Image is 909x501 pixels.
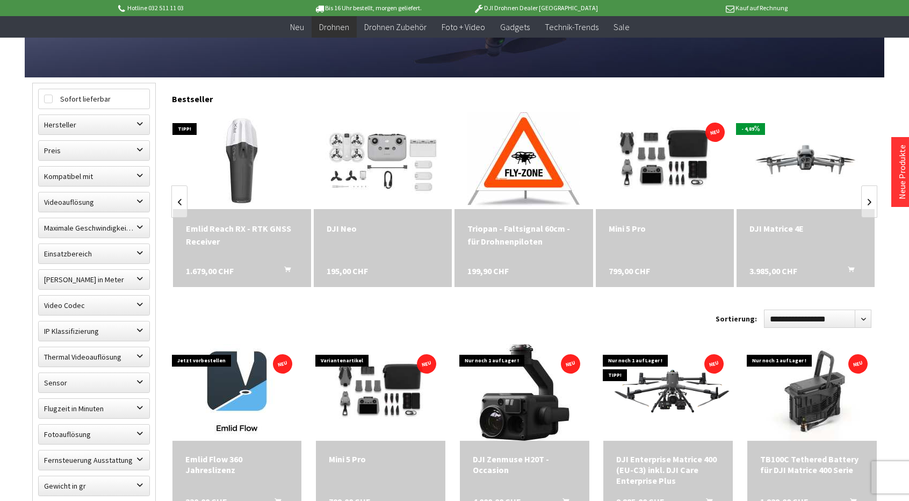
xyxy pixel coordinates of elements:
label: Sensor [39,373,149,392]
label: Maximale Geschwindigkeit in km/h [39,218,149,238]
p: Bis 16 Uhr bestellt, morgen geliefert. [284,2,451,15]
img: DJI Enterprise Matrice 400 (EU-C3) inkl. DJI Care Enterprise Plus [603,356,733,430]
a: Sale [606,16,637,38]
span: 3.985,00 CHF [749,264,797,277]
label: Kompatibel mit [39,167,149,186]
a: Emlid Flow 360 Jahreslizenz 220,00 CHF In den Warenkorb [185,454,289,475]
a: Gadgets [493,16,537,38]
a: DJI Matrice 4E 3.985,00 CHF In den Warenkorb [749,222,862,235]
a: Mini 5 Pro 799,00 CHF [609,222,721,235]
a: Neue Produkte [897,145,907,199]
label: Preis [39,141,149,160]
p: Kauf auf Rechnung [619,2,787,15]
a: Emlid Reach RX - RTK GNSS Receiver 1.679,00 CHF In den Warenkorb [186,222,298,248]
label: Thermal Videoauflösung [39,347,149,367]
span: 799,00 CHF [609,264,650,277]
div: DJI Matrice 4E [749,222,862,235]
label: Gewicht in gr [39,476,149,496]
label: Videoauflösung [39,192,149,212]
div: Bestseller [172,83,877,110]
p: Hotline 032 511 11 03 [116,2,284,15]
a: Technik-Trends [537,16,606,38]
span: Drohnen Zubehör [364,22,427,32]
label: Flugzeit in Minuten [39,399,149,418]
a: Triopan - Faltsignal 60cm - für Drohnenpiloten 199,90 CHF [467,222,580,248]
span: Foto + Video [442,22,485,32]
span: Drohnen [319,22,349,32]
label: IP Klassifizierung [39,321,149,341]
img: DJI Zenmuse H20T - Occasion [476,344,573,441]
img: Mini 5 Pro [316,349,445,436]
div: DJI Neo [327,222,439,235]
label: Fotoauflösung [39,425,149,444]
a: DJI Zenmuse H20T - Occasion 4.000,00 CHF In den Warenkorb [473,454,576,475]
a: Foto + Video [434,16,493,38]
button: In den Warenkorb [835,264,861,278]
a: DJI Neo 195,00 CHF [327,222,439,235]
label: Sortierung: [716,310,757,327]
label: Hersteller [39,115,149,134]
span: 199,90 CHF [467,264,509,277]
span: Technik-Trends [545,22,598,32]
button: In den Warenkorb [271,264,297,278]
span: Gadgets [500,22,530,32]
div: DJI Zenmuse H20T - Occasion [473,454,576,475]
img: Mini 5 Pro [596,114,734,206]
div: Mini 5 Pro [329,454,432,464]
span: 195,00 CHF [327,264,368,277]
label: Fernsteuerung Ausstattung [39,450,149,470]
div: Emlid Reach RX - RTK GNSS Receiver [186,222,298,248]
div: Emlid Flow 360 Jahreslizenz [185,454,289,475]
a: Drohnen Zubehör [357,16,434,38]
a: Mini 5 Pro 799,00 CHF [329,454,432,464]
a: TB100C Tethered Battery für DJI Matrice 400 Serie 1.929,00 CHF In den Warenkorb [760,454,864,475]
div: Mini 5 Pro [609,222,721,235]
label: Einsatzbereich [39,244,149,263]
div: DJI Enterprise Matrice 400 (EU-C3) inkl. DJI Care Enterprise Plus [616,454,720,486]
img: DJI Neo [326,112,440,209]
a: DJI Enterprise Matrice 400 (EU-C3) inkl. DJI Care Enterprise Plus 9.885,00 CHF In den Warenkorb [616,454,720,486]
span: Sale [614,22,630,32]
a: Neu [283,16,312,38]
label: Maximale Flughöhe in Meter [39,270,149,289]
img: Emlid Reach RX - RTK GNSS Receiver [193,112,290,209]
span: Neu [290,22,304,32]
div: Triopan - Faltsignal 60cm - für Drohnenpiloten [467,222,580,248]
img: DJI Matrice 4E [737,121,875,199]
img: Emlid Flow 360 Jahreslizenz [189,344,285,441]
p: DJI Drohnen Dealer [GEOGRAPHIC_DATA] [452,2,619,15]
img: Triopan - Faltsignal 60cm - für Drohnenpiloten [467,112,580,209]
img: TB100C Tethered Battery für DJI Matrice 400 Serie [748,344,876,441]
label: Sofort lieferbar [39,89,149,109]
label: Video Codec [39,296,149,315]
span: 1.679,00 CHF [186,264,234,277]
a: Drohnen [312,16,357,38]
div: TB100C Tethered Battery für DJI Matrice 400 Serie [760,454,864,475]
